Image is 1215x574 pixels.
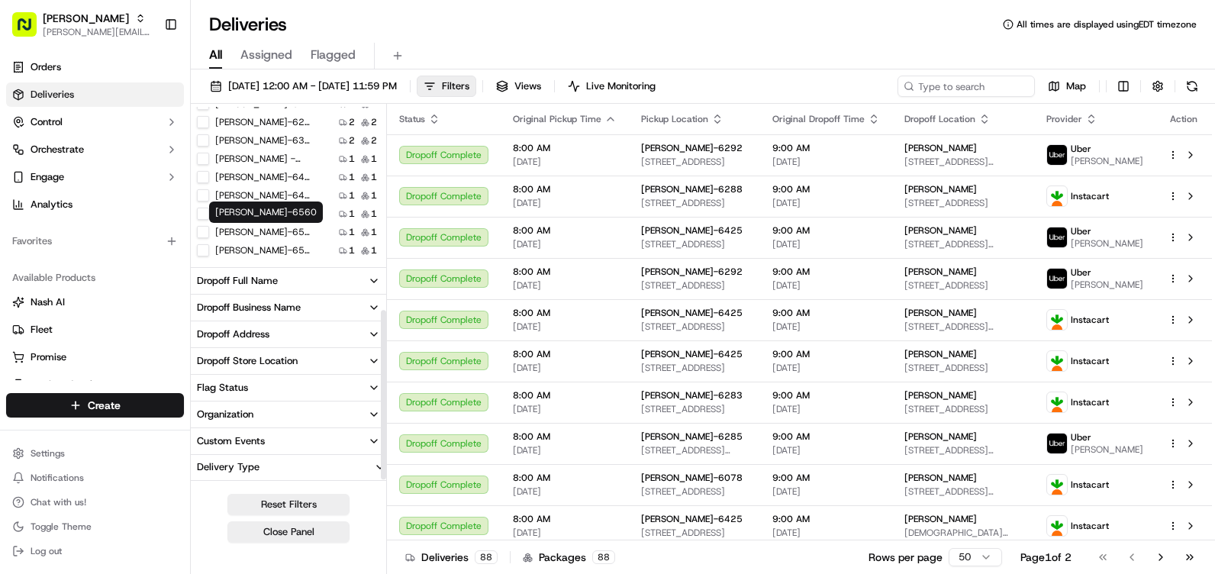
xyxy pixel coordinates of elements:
[349,226,355,238] span: 1
[904,430,977,443] span: [PERSON_NAME]
[228,79,397,93] span: [DATE] 12:00 AM - [DATE] 11:59 PM
[191,455,386,479] button: Delivery Type
[31,323,53,337] span: Fleet
[371,208,377,220] span: 1
[52,146,250,161] div: Start new chat
[641,142,743,154] span: [PERSON_NAME]-6292
[6,229,184,253] div: Favorites
[523,550,615,565] div: Packages
[15,223,27,235] div: 📗
[641,279,748,292] span: [STREET_ADDRESS]
[904,156,1022,168] span: [STREET_ADDRESS][PERSON_NAME]
[904,266,977,278] span: [PERSON_NAME]
[1071,190,1109,202] span: Instacart
[904,279,1022,292] span: [STREET_ADDRESS]
[6,266,184,290] div: Available Products
[904,472,977,484] span: [PERSON_NAME]
[1047,351,1067,371] img: profile_instacart_ahold_partner.png
[349,153,355,165] span: 1
[772,362,880,374] span: [DATE]
[904,485,1022,498] span: [STREET_ADDRESS][PERSON_NAME]
[43,26,152,38] button: [PERSON_NAME][EMAIL_ADDRESS][PERSON_NAME][DOMAIN_NAME]
[1071,266,1091,279] span: Uber
[349,244,355,256] span: 1
[1047,186,1067,206] img: profile_instacart_ahold_partner.png
[6,6,158,43] button: [PERSON_NAME][PERSON_NAME][EMAIL_ADDRESS][PERSON_NAME][DOMAIN_NAME]
[513,403,617,415] span: [DATE]
[904,224,977,237] span: [PERSON_NAME]
[259,150,278,169] button: Start new chat
[31,295,65,309] span: Nash AI
[641,321,748,333] span: [STREET_ADDRESS]
[191,375,386,401] button: Flag Status
[12,350,178,364] a: Promise
[641,403,748,415] span: [STREET_ADDRESS]
[641,197,748,209] span: [STREET_ADDRESS]
[349,208,355,220] span: 1
[191,486,272,500] div: Provider Status
[197,327,269,341] div: Dropoff Address
[489,76,548,97] button: Views
[1071,314,1109,326] span: Instacart
[191,268,386,294] button: Dropoff Full Name
[772,197,880,209] span: [DATE]
[152,259,185,270] span: Pylon
[1168,113,1200,125] div: Action
[772,279,880,292] span: [DATE]
[6,165,184,189] button: Engage
[31,545,62,557] span: Log out
[586,79,656,93] span: Live Monitoring
[1047,227,1067,247] img: profile_uber_ahold_partner.png
[641,307,743,319] span: [PERSON_NAME]-6425
[31,521,92,533] span: Toggle Theme
[442,79,469,93] span: Filters
[1071,143,1091,155] span: Uber
[513,321,617,333] span: [DATE]
[1071,225,1091,237] span: Uber
[514,79,541,93] span: Views
[197,381,248,395] div: Flag Status
[6,516,184,537] button: Toggle Theme
[772,403,880,415] span: [DATE]
[904,389,977,401] span: [PERSON_NAME]
[513,197,617,209] span: [DATE]
[215,226,313,238] label: [PERSON_NAME]-6560
[31,198,73,211] span: Analytics
[349,134,355,147] span: 2
[349,116,355,128] span: 2
[31,221,117,237] span: Knowledge Base
[641,348,743,360] span: [PERSON_NAME]-6425
[6,345,184,369] button: Promise
[772,224,880,237] span: 9:00 AM
[31,60,61,74] span: Orders
[6,82,184,107] a: Deliveries
[592,550,615,564] div: 88
[869,550,943,565] p: Rows per page
[6,55,184,79] a: Orders
[6,290,184,314] button: Nash AI
[904,348,977,360] span: [PERSON_NAME]
[513,156,617,168] span: [DATE]
[772,389,880,401] span: 9:00 AM
[371,116,377,128] span: 2
[513,527,617,539] span: [DATE]
[1046,113,1082,125] span: Provider
[513,142,617,154] span: 8:00 AM
[513,348,617,360] span: 8:00 AM
[349,171,355,183] span: 1
[772,513,880,525] span: 9:00 AM
[513,183,617,195] span: 8:00 AM
[197,274,278,288] div: Dropoff Full Name
[88,398,121,413] span: Create
[15,15,46,46] img: Nash
[513,444,617,456] span: [DATE]
[311,46,356,64] span: Flagged
[1047,145,1067,165] img: profile_uber_ahold_partner.png
[215,189,313,202] label: [PERSON_NAME]-6454
[197,408,253,421] div: Organization
[904,197,1022,209] span: [STREET_ADDRESS]
[6,443,184,464] button: Settings
[240,46,292,64] span: Assigned
[209,202,323,223] div: [PERSON_NAME]-6560
[43,11,129,26] span: [PERSON_NAME]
